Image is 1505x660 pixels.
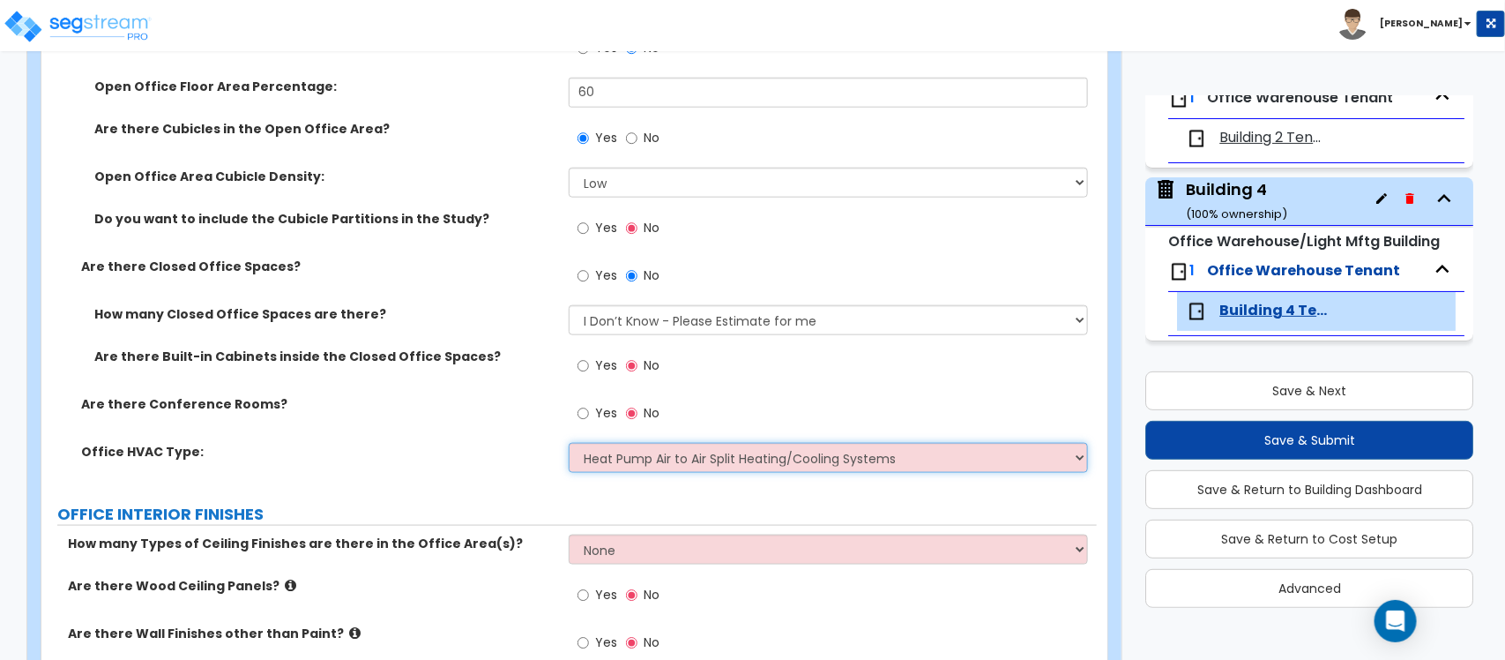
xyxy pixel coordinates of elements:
[644,266,659,284] span: No
[68,625,555,642] label: Are there Wall Finishes other than Paint?
[1168,261,1189,282] img: door.png
[577,266,589,286] input: Yes
[1186,178,1287,223] div: Building 4
[1154,178,1287,223] span: Building 4
[94,210,555,228] label: Do you want to include the Cubicle Partitions in the Study?
[94,348,555,365] label: Are there Built-in Cabinets inside the Closed Office Spaces?
[1337,9,1368,40] img: avatar.png
[94,168,555,185] label: Open Office Area Cubicle Density:
[644,39,659,56] span: No
[644,634,659,651] span: No
[644,219,659,236] span: No
[644,404,659,422] span: No
[1219,128,1330,148] span: Building 2 Tenant
[1207,87,1393,108] span: Office Warehouse Tenant
[1186,301,1207,322] img: door.png
[68,535,555,552] label: How many Types of Ceiling Finishes are there in the Office Area(s)?
[626,634,637,653] input: No
[644,586,659,604] span: No
[577,586,589,605] input: Yes
[626,219,637,238] input: No
[577,219,589,238] input: Yes
[1186,128,1207,149] img: door.png
[595,586,617,604] span: Yes
[595,266,617,284] span: Yes
[626,356,637,376] input: No
[1168,88,1189,109] img: door.png
[595,129,617,146] span: Yes
[595,404,617,422] span: Yes
[349,626,361,640] i: click for more info!
[1168,231,1440,251] small: Office Warehouse/Light Mftg Building
[626,586,637,605] input: No
[1145,520,1473,559] button: Save & Return to Cost Setup
[1145,421,1473,460] button: Save & Submit
[57,503,1097,526] label: OFFICE INTERIOR FINISHES
[577,356,589,376] input: Yes
[577,634,589,653] input: Yes
[1219,301,1330,321] span: Building 4 Tenant
[1375,600,1417,642] div: Open Intercom Messenger
[1189,87,1195,108] span: 1
[1186,206,1287,222] small: ( 100 % ownership)
[1380,17,1463,30] b: [PERSON_NAME]
[94,78,555,95] label: Open Office Floor Area Percentage:
[81,395,555,413] label: Are there Conference Rooms?
[285,579,296,592] i: click for more info!
[1145,470,1473,509] button: Save & Return to Building Dashboard
[626,266,637,286] input: No
[626,129,637,148] input: No
[1145,371,1473,410] button: Save & Next
[68,577,555,595] label: Are there Wood Ceiling Panels?
[1207,260,1400,281] span: Office Warehouse Tenant
[577,404,589,424] input: Yes
[81,443,555,461] label: Office HVAC Type:
[626,404,637,424] input: No
[577,129,589,148] input: Yes
[1145,569,1473,608] button: Advanced
[1189,260,1195,281] span: 1
[1154,178,1177,201] img: building.svg
[644,356,659,374] span: No
[644,129,659,146] span: No
[94,120,555,138] label: Are there Cubicles in the Open Office Area?
[3,9,153,44] img: logo_pro_r.png
[595,356,617,374] span: Yes
[81,258,555,275] label: Are there Closed Office Spaces?
[595,39,617,56] span: Yes
[595,634,617,651] span: Yes
[595,219,617,236] span: Yes
[94,305,555,323] label: How many Closed Office Spaces are there?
